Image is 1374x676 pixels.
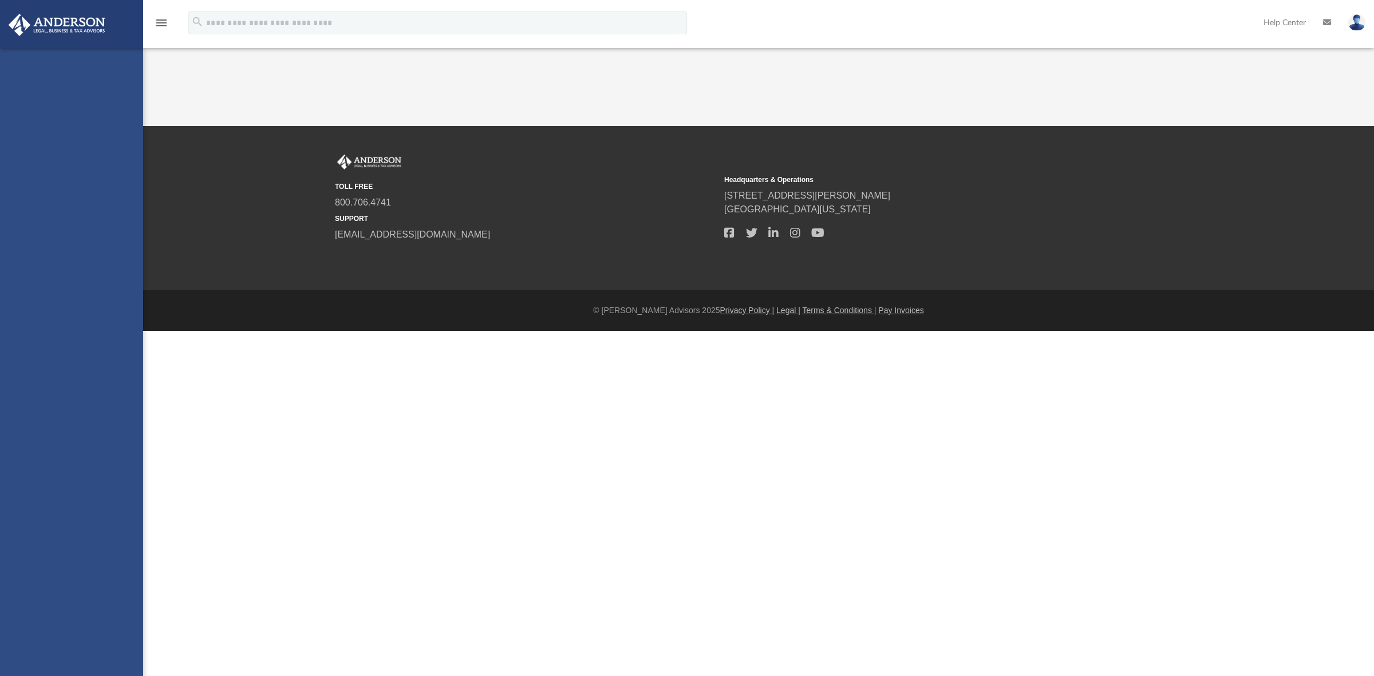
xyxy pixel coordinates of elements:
[335,197,391,207] a: 800.706.4741
[335,155,404,169] img: Anderson Advisors Platinum Portal
[803,306,876,315] a: Terms & Conditions |
[335,230,490,239] a: [EMAIL_ADDRESS][DOMAIN_NAME]
[155,22,168,30] a: menu
[143,305,1374,317] div: © [PERSON_NAME] Advisors 2025
[720,306,775,315] a: Privacy Policy |
[5,14,109,36] img: Anderson Advisors Platinum Portal
[335,214,716,224] small: SUPPORT
[155,16,168,30] i: menu
[724,204,871,214] a: [GEOGRAPHIC_DATA][US_STATE]
[335,181,716,192] small: TOLL FREE
[776,306,800,315] a: Legal |
[878,306,923,315] a: Pay Invoices
[191,15,204,28] i: search
[724,191,890,200] a: [STREET_ADDRESS][PERSON_NAME]
[724,175,1105,185] small: Headquarters & Operations
[1348,14,1365,31] img: User Pic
